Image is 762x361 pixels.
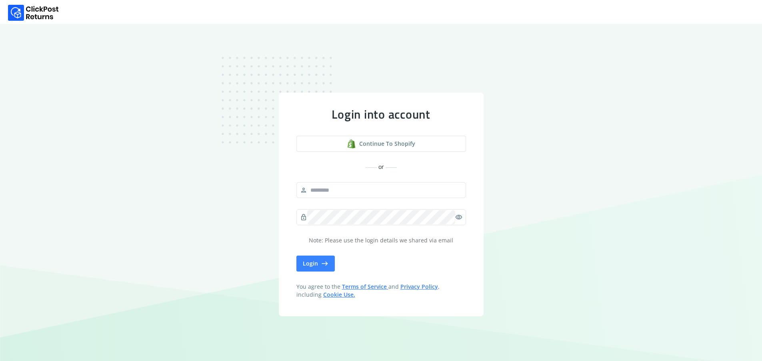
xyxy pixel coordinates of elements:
[296,163,466,171] div: or
[323,291,355,298] a: Cookie Use.
[296,107,466,121] div: Login into account
[296,283,466,299] span: You agree to the and , including
[300,184,307,196] span: person
[8,5,59,21] img: Logo
[296,256,335,272] button: Login east
[296,136,466,152] a: shopify logoContinue to shopify
[359,140,415,148] span: Continue to shopify
[347,139,356,149] img: shopify logo
[342,283,388,290] a: Terms of Service
[296,236,466,244] p: Note: Please use the login details we shared via email
[455,212,462,223] span: visibility
[296,136,466,152] button: Continue to shopify
[300,212,307,223] span: lock
[400,283,438,290] a: Privacy Policy
[321,258,328,269] span: east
